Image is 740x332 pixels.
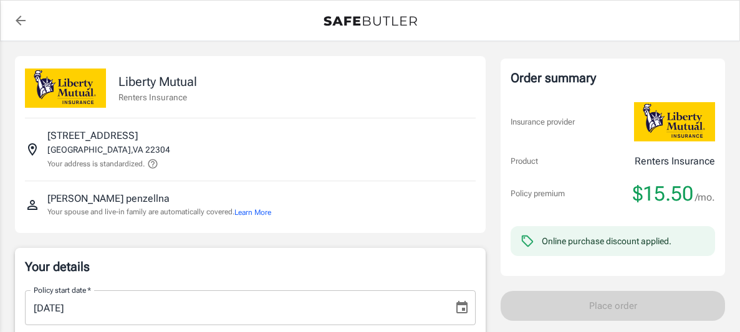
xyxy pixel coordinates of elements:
[511,187,565,200] p: Policy premium
[511,116,575,128] p: Insurance provider
[47,191,170,206] p: [PERSON_NAME] penzellna
[25,258,476,275] p: Your details
[47,206,271,218] p: Your spouse and live-in family are automatically covered.
[25,290,444,325] input: MM/DD/YYYY
[118,72,197,91] p: Liberty Mutual
[324,16,417,26] img: Back to quotes
[634,102,715,141] img: Liberty Mutual
[449,295,474,320] button: Choose date, selected date is Sep 2, 2025
[633,181,693,206] span: $15.50
[234,207,271,218] button: Learn More
[47,128,138,143] p: [STREET_ADDRESS]
[511,155,538,168] p: Product
[542,235,671,247] div: Online purchase discount applied.
[118,91,197,103] p: Renters Insurance
[47,158,145,169] p: Your address is standardized.
[8,8,33,33] a: back to quotes
[25,197,40,212] svg: Insured person
[511,69,715,87] div: Order summary
[47,143,170,156] p: [GEOGRAPHIC_DATA] , VA 22304
[25,69,106,108] img: Liberty Mutual
[635,154,715,169] p: Renters Insurance
[34,285,91,295] label: Policy start date
[25,142,40,157] svg: Insured address
[695,189,715,206] span: /mo.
